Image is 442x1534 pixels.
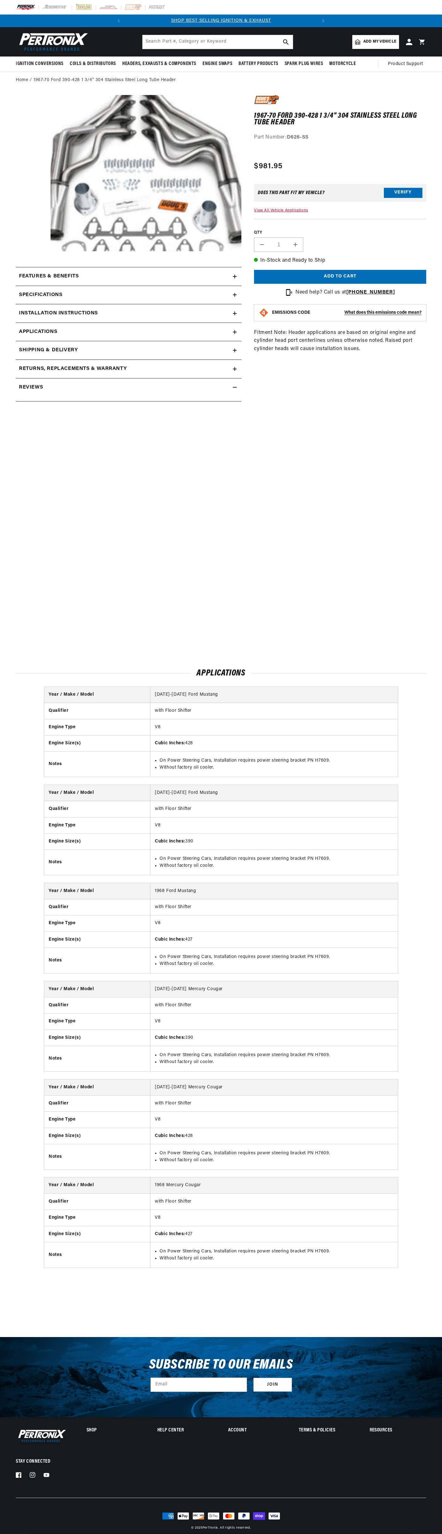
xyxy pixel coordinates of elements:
[44,735,150,751] th: Engine Size(s)
[19,328,57,336] span: Applications
[125,17,317,24] div: 1 of 2
[155,1133,185,1138] strong: Cubic Inches:
[44,1079,150,1096] th: Year / Make / Model
[388,61,423,68] span: Product Support
[235,56,282,71] summary: Battery Products
[44,997,150,1013] th: Qualifier
[44,1144,150,1169] th: Notes
[33,77,176,84] a: 1967-70 Ford 390-428 1 3/4" 304 Stainless Steel Long Tube Header
[150,1014,398,1030] td: V8
[16,323,241,342] a: Applications
[363,39,396,45] span: Add my vehicle
[160,862,393,869] li: Without factory oil cooler.
[150,883,398,899] td: 1968 Ford Mustang
[352,35,399,49] a: Add my vehicle
[150,931,398,948] td: 427
[44,931,150,948] th: Engine Size(s)
[370,1428,426,1433] summary: Resources
[44,1210,150,1226] th: Engine Type
[19,309,98,318] h2: Installation instructions
[150,801,398,817] td: with Floor Shifter
[346,290,395,295] a: [PHONE_NUMBER]
[150,719,398,735] td: V8
[150,1128,398,1144] td: 428
[16,341,241,360] summary: Shipping & Delivery
[155,937,185,942] strong: Cubic Inches:
[160,1059,393,1066] li: Without factory oil cooler.
[150,1226,398,1242] td: 427
[384,188,422,198] button: Verify
[203,1526,218,1530] a: PerTronix
[87,1428,143,1433] h2: Shop
[150,899,398,915] td: with Floor Shifter
[160,1052,393,1059] li: On Power Steering Cars, Installation requires power steering bracket PN H7609.
[16,378,241,397] summary: Reviews
[220,1526,251,1530] small: All rights reserved.
[16,56,67,71] summary: Ignition Conversions
[44,703,150,719] th: Qualifier
[150,1193,398,1210] td: with Floor Shifter
[44,1177,150,1193] th: Year / Make / Model
[160,764,393,771] li: Without factory oil cooler.
[254,134,426,142] div: Part Number:
[160,1248,393,1255] li: On Power Steering Cars, Installation requires power steering bracket PN H7609.
[44,752,150,777] th: Notes
[317,15,330,27] button: Translation missing: en.sections.announcements.next_announcement
[67,56,119,71] summary: Coils & Distributors
[160,960,393,967] li: Without factory oil cooler.
[44,948,150,973] th: Notes
[157,1428,214,1433] summary: Help Center
[326,56,359,71] summary: Motorcycle
[16,360,241,378] summary: Returns, Replacements & Warranty
[150,817,398,833] td: V8
[44,687,150,703] th: Year / Make / Model
[44,785,150,801] th: Year / Make / Model
[149,1359,293,1371] h3: Subscribe to our emails
[329,61,356,67] span: Motorcycle
[203,61,232,67] span: Engine Swaps
[150,981,398,997] td: [DATE]-[DATE] Mercury Cougar
[285,61,323,67] span: Spark Plug Wires
[344,310,421,315] strong: What does this emissions code mean?
[160,855,393,862] li: On Power Steering Cars, Installation requires power steering bracket PN H7609.
[19,383,43,392] h2: Reviews
[254,270,426,284] button: Add to cart
[295,288,395,297] p: Need help? Call us at
[16,267,241,286] summary: Features & Benefits
[282,56,326,71] summary: Spark Plug Wires
[150,997,398,1013] td: with Floor Shifter
[44,1128,150,1144] th: Engine Size(s)
[44,833,150,849] th: Engine Size(s)
[44,915,150,931] th: Engine Type
[150,1210,398,1226] td: V8
[272,310,310,315] strong: EMISSIONS CODE
[228,1428,285,1433] summary: Account
[150,703,398,719] td: with Floor Shifter
[44,899,150,915] th: Qualifier
[19,272,79,281] h2: Features & Benefits
[16,77,426,84] nav: breadcrumbs
[16,95,241,254] media-gallery: Gallery Viewer
[155,1232,185,1236] strong: Cubic Inches:
[125,17,317,24] div: Announcement
[16,670,426,677] h2: Applications
[299,1428,355,1433] summary: Terms & policies
[254,209,308,212] a: View All Vehicle Applications
[44,801,150,817] th: Qualifier
[150,687,398,703] td: [DATE]-[DATE] Ford Mustang
[254,161,282,172] span: $981.95
[44,883,150,899] th: Year / Make / Model
[155,1035,185,1040] strong: Cubic Inches:
[44,817,150,833] th: Engine Type
[279,35,293,49] button: search button
[254,230,426,235] label: QTY
[388,56,426,72] summary: Product Support
[112,15,125,27] button: Translation missing: en.sections.announcements.previous_announcement
[44,1242,150,1268] th: Notes
[160,1157,393,1164] li: Without factory oil cooler.
[150,1177,398,1193] td: 1968 Mercury Cougar
[150,1030,398,1046] td: 390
